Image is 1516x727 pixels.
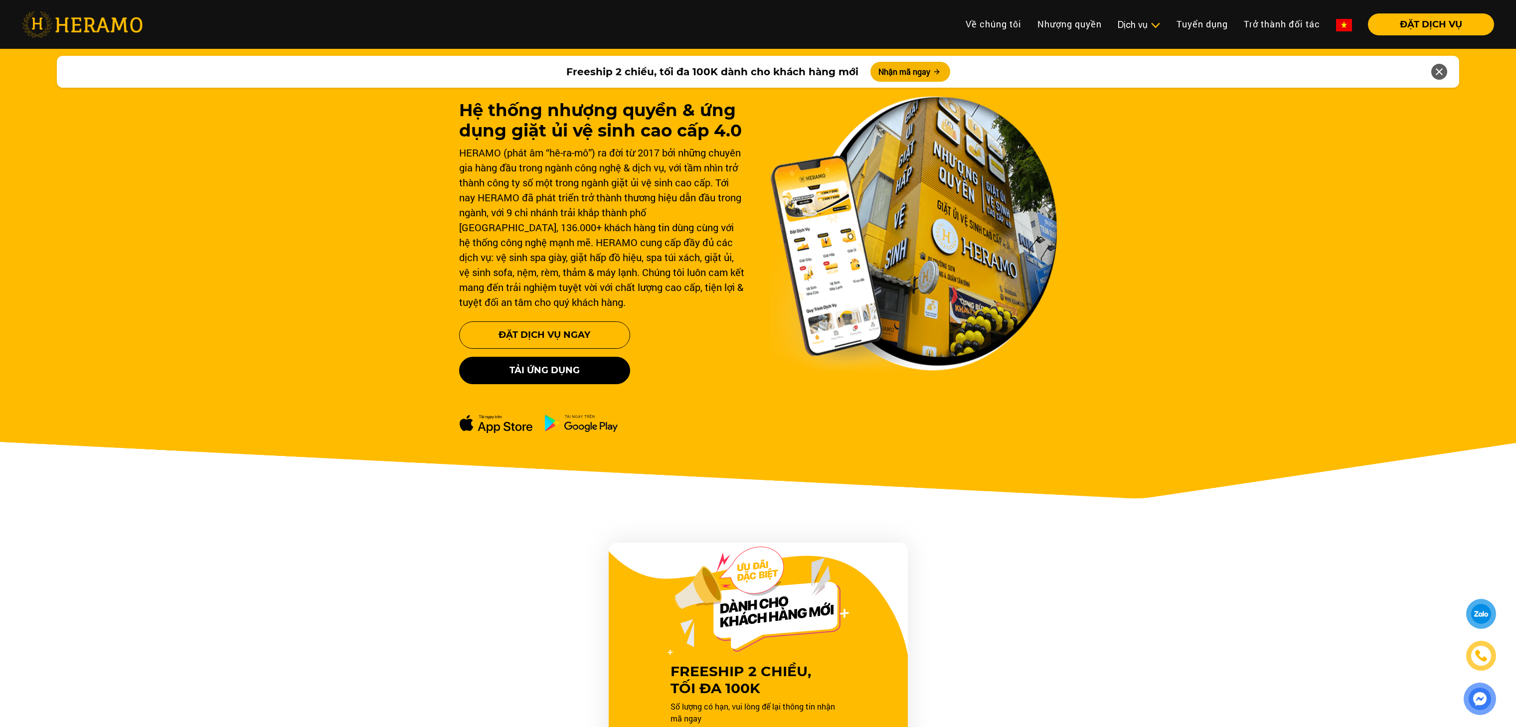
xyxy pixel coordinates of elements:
p: Số lượng có hạn, vui lòng để lại thông tin nhận mã ngay [671,701,846,725]
img: banner [770,96,1057,371]
img: phone-icon [1474,649,1488,663]
img: Offer Header [668,547,849,655]
a: Về chúng tôi [958,13,1029,35]
img: heramo-logo.png [22,11,143,37]
h1: Hệ thống nhượng quyền & ứng dụng giặt ủi vệ sinh cao cấp 4.0 [459,100,746,141]
button: Tải ứng dụng [459,357,630,384]
div: Dịch vụ [1118,18,1161,31]
img: subToggleIcon [1150,20,1161,30]
button: Đặt Dịch Vụ Ngay [459,321,630,349]
a: ĐẶT DỊCH VỤ [1360,20,1494,29]
h3: FREESHIP 2 CHIỀU, TỐI ĐA 100K [671,663,846,697]
span: Freeship 2 chiều, tối đa 100K dành cho khách hàng mới [566,64,858,79]
a: Tuyển dụng [1169,13,1236,35]
img: ch-dowload [544,414,618,432]
a: Trở thành đối tác [1236,13,1328,35]
button: ĐẶT DỊCH VỤ [1368,13,1494,35]
a: phone-icon [1468,642,1495,669]
img: vn-flag.png [1336,19,1352,31]
button: Nhận mã ngay [870,62,950,82]
div: HERAMO (phát âm “hê-ra-mô”) ra đời từ 2017 bởi những chuyên gia hàng đầu trong ngành công nghệ & ... [459,145,746,309]
img: apple-dowload [459,414,533,434]
a: Nhượng quyền [1029,13,1110,35]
